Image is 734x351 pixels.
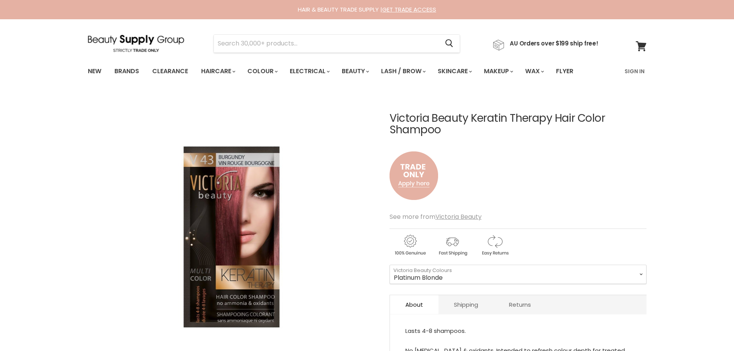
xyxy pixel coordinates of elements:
[432,63,477,79] a: Skincare
[284,63,334,79] a: Electrical
[432,233,473,257] img: shipping.gif
[494,295,546,314] a: Returns
[478,63,518,79] a: Makeup
[390,295,438,314] a: About
[109,63,145,79] a: Brands
[214,35,439,52] input: Search
[336,63,374,79] a: Beauty
[390,144,438,208] img: to.png
[78,60,656,82] nav: Main
[474,233,515,257] img: returns.gif
[550,63,579,79] a: Flyer
[438,295,494,314] a: Shipping
[435,212,482,221] a: Victoria Beauty
[213,34,460,53] form: Product
[390,212,482,221] span: See more from
[78,6,656,13] div: HAIR & BEAUTY TRADE SUPPLY |
[146,63,194,79] a: Clearance
[82,60,600,82] ul: Main menu
[390,233,430,257] img: genuine.gif
[375,63,430,79] a: Lash / Brow
[82,63,107,79] a: New
[519,63,549,79] a: Wax
[195,63,240,79] a: Haircare
[390,113,647,136] h1: Victoria Beauty Keratin Therapy Hair Color Shampoo
[695,315,726,343] iframe: Gorgias live chat messenger
[439,35,460,52] button: Search
[620,63,649,79] a: Sign In
[242,63,282,79] a: Colour
[382,5,436,13] a: GET TRADE ACCESS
